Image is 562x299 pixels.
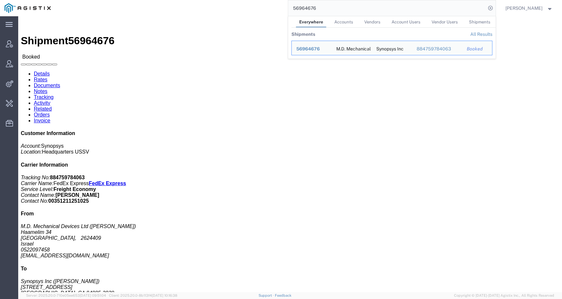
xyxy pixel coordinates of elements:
span: Everywhere [299,20,323,24]
span: Kate Petrenko [505,5,542,12]
a: View all shipments found by criterion [470,32,492,37]
div: 56964676 [296,46,327,52]
span: Account Users [392,20,421,24]
input: Search for shipment number, reference number [288,0,486,16]
div: 884759784063 [416,46,458,52]
div: Booked [467,46,488,52]
iframe: FS Legacy Container [18,16,562,292]
span: Shipments [469,20,490,24]
table: Search Results [291,28,496,59]
span: Vendors [364,20,381,24]
a: Support [259,293,275,297]
span: [DATE] 09:51:04 [80,293,106,297]
span: Server: 2025.20.0-710e05ee653 [26,293,106,297]
span: Vendor Users [432,20,458,24]
span: Client: 2025.20.0-8b113f4 [109,293,177,297]
img: logo [5,3,51,13]
span: Accounts [334,20,353,24]
span: [DATE] 10:16:38 [152,293,177,297]
button: [PERSON_NAME] [505,4,553,12]
div: M.D. Mechanical Devices Ltd [336,41,367,55]
a: Feedback [275,293,291,297]
div: Synopsys Inc [376,41,404,55]
span: Copyright © [DATE]-[DATE] Agistix Inc., All Rights Reserved [454,293,554,298]
th: Shipments [291,28,315,41]
span: 56964676 [296,46,320,51]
